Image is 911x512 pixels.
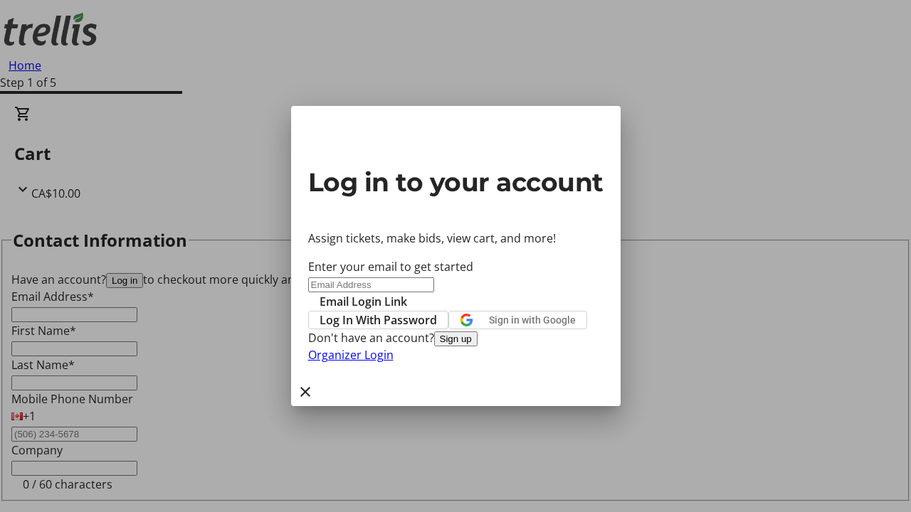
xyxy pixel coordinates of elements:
label: Enter your email to get started [308,259,473,274]
p: Assign tickets, make bids, view cart, and more! [308,230,604,247]
a: Organizer Login [308,347,394,363]
span: Email Login Link [320,293,407,310]
button: Email Login Link [308,293,418,310]
button: Sign in with Google [448,311,587,329]
button: Close [291,378,320,406]
span: Sign in with Google [489,314,576,326]
button: Sign up [434,331,478,346]
input: Email Address [308,277,434,292]
div: Don't have an account? [308,329,604,346]
span: Log In With Password [320,311,437,329]
button: Log In With Password [308,311,448,329]
h2: Log in to your account [308,163,604,201]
